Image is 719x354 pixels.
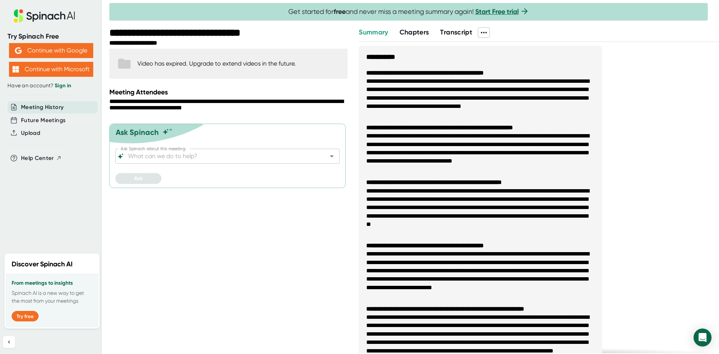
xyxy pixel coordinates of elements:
div: Have an account? [7,82,94,89]
button: Continue with Google [9,43,93,58]
input: What can we do to help? [127,151,315,161]
button: Open [327,151,337,161]
span: Help Center [21,154,54,163]
span: Summary [359,28,388,36]
button: Try free [12,311,39,321]
a: Start Free trial [475,7,519,16]
button: Help Center [21,154,62,163]
button: Ask [115,173,161,184]
span: Get started for and never miss a meeting summary again! [288,7,529,16]
img: Aehbyd4JwY73AAAAAElFTkSuQmCC [15,47,22,54]
div: Video has expired. Upgrade to extend videos in the future. [137,60,296,67]
h2: Discover Spinach AI [12,259,73,269]
div: Ask Spinach [116,128,159,137]
button: Future Meetings [21,116,66,125]
div: Meeting Attendees [109,88,349,96]
div: Try Spinach Free [7,32,94,41]
button: Upload [21,129,40,137]
b: free [334,7,346,16]
button: Continue with Microsoft [9,62,93,77]
span: Transcript [440,28,472,36]
div: Open Intercom Messenger [694,329,712,347]
a: Sign in [55,82,71,89]
h3: From meetings to insights [12,280,92,286]
button: Transcript [440,27,472,37]
span: Ask [134,175,143,182]
button: Collapse sidebar [3,336,15,348]
button: Summary [359,27,388,37]
p: Spinach AI is a new way to get the most from your meetings [12,289,92,305]
button: Chapters [400,27,429,37]
button: Meeting History [21,103,64,112]
span: Chapters [400,28,429,36]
